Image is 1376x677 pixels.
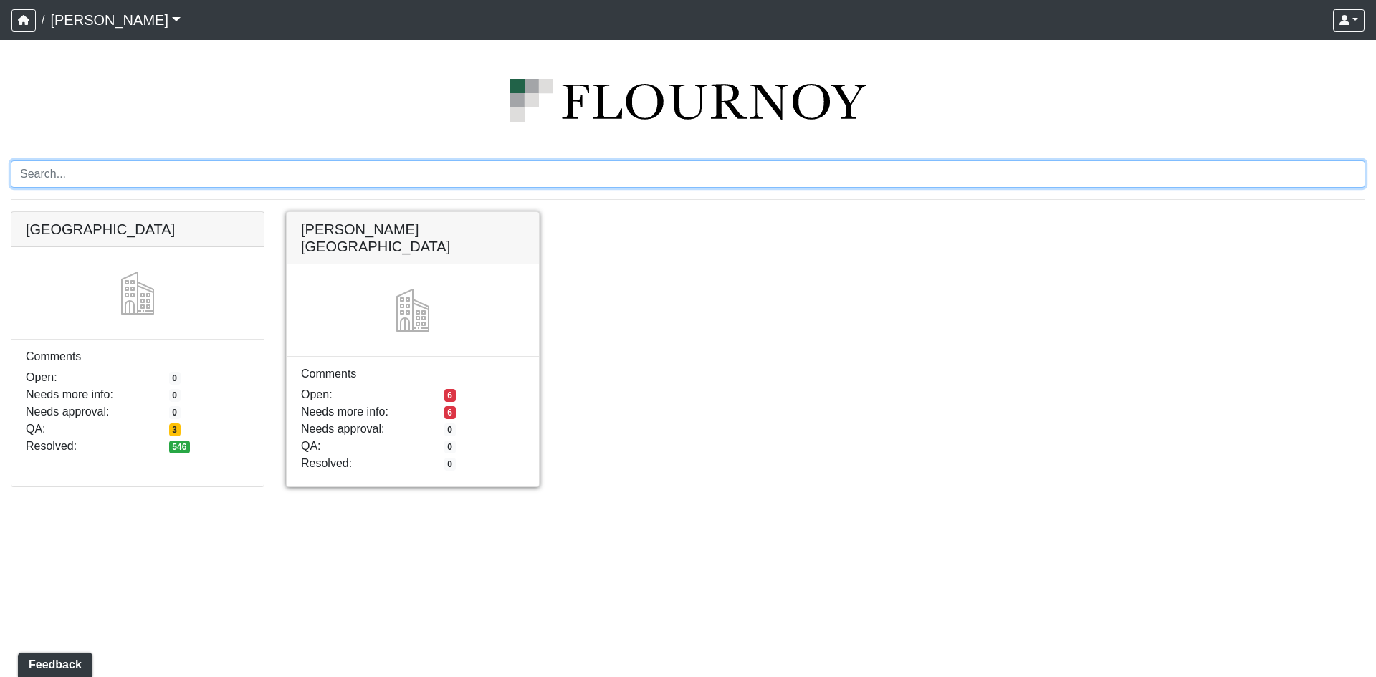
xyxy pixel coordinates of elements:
img: logo [11,79,1365,122]
input: Search [11,160,1365,188]
iframe: Ybug feedback widget [11,648,95,677]
span: / [36,6,50,34]
a: [PERSON_NAME] [50,6,181,34]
